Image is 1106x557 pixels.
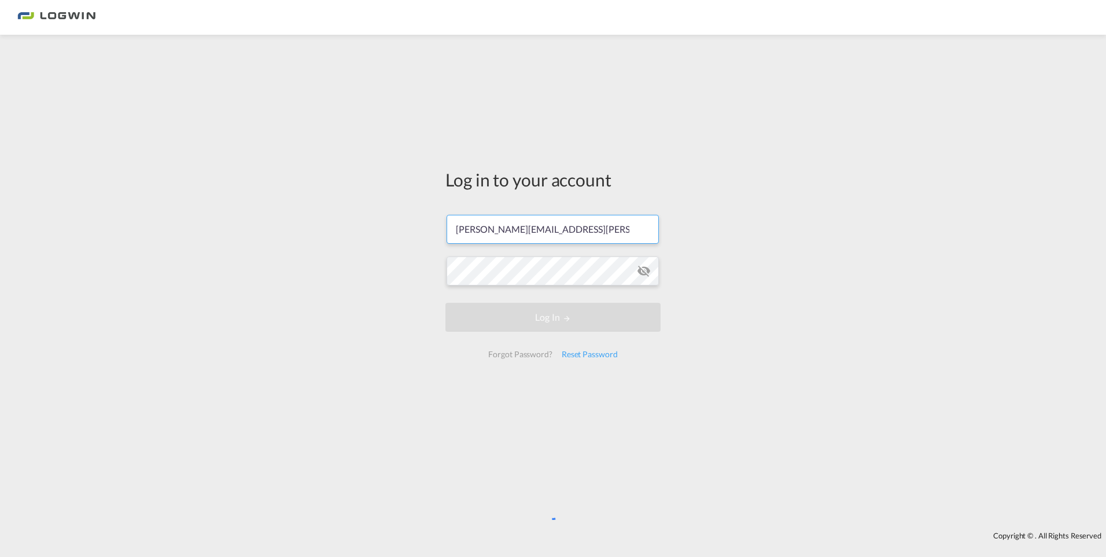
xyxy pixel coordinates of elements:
[557,344,622,365] div: Reset Password
[17,5,95,31] img: 2761ae10d95411efa20a1f5e0282d2d7.png
[445,167,661,192] div: Log in to your account
[447,215,659,244] input: Enter email/phone number
[484,344,556,365] div: Forgot Password?
[637,264,651,278] md-icon: icon-eye-off
[445,303,661,332] button: LOGIN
